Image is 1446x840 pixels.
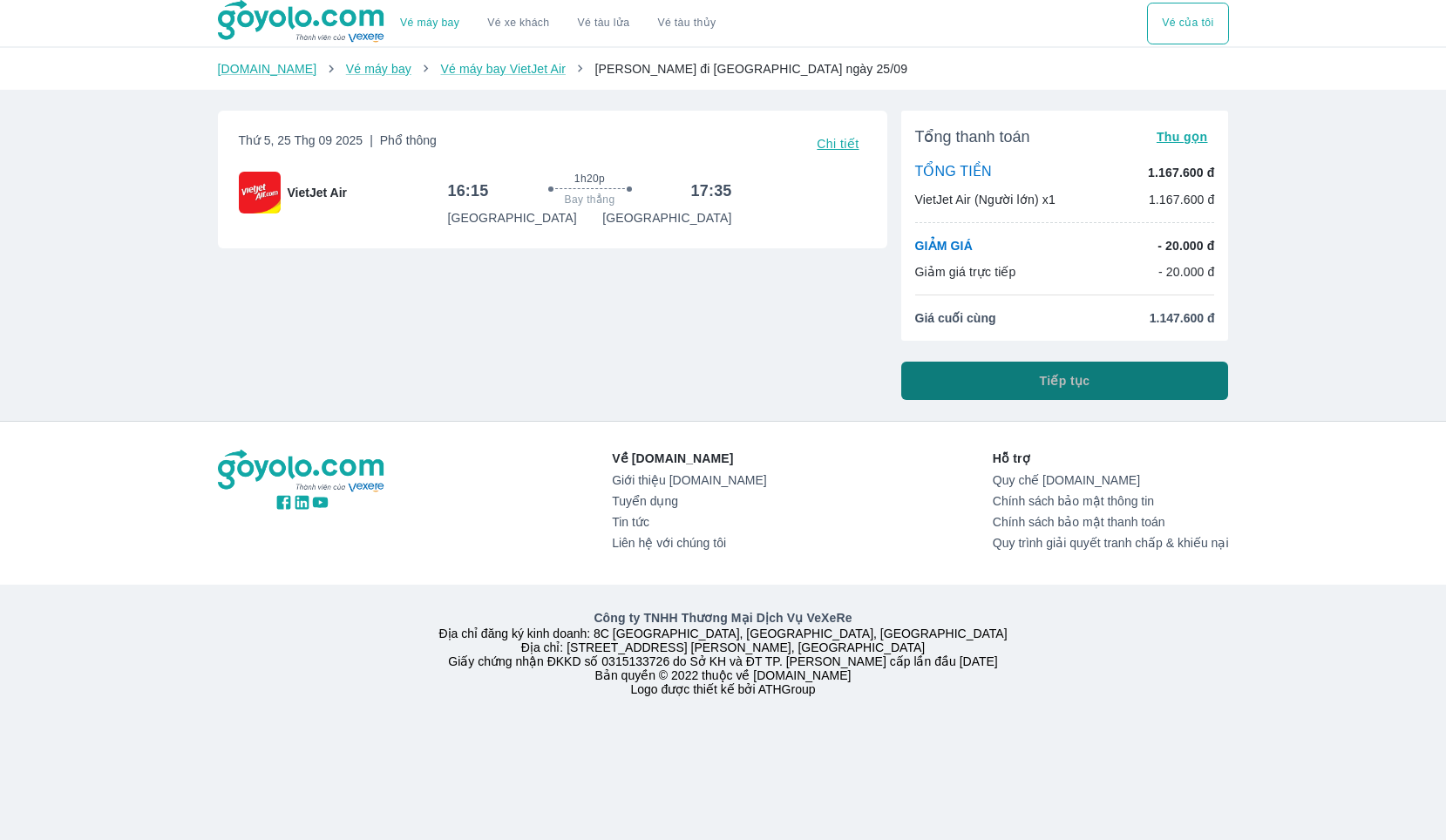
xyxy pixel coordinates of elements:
[915,237,973,254] p: GIẢM GIÁ
[612,536,766,550] a: Liên hệ với chúng tôi
[440,62,565,76] a: Vé máy bay VietJet Air
[1150,309,1215,327] span: 1.147.600 đ
[993,473,1229,487] a: Quy chế [DOMAIN_NAME]
[218,62,317,76] a: [DOMAIN_NAME]
[386,3,730,44] div: choose transportation mode
[370,133,373,147] span: |
[612,473,766,487] a: Giới thiệu [DOMAIN_NAME]
[1150,125,1215,149] button: Thu gọn
[1149,191,1215,208] p: 1.167.600 đ
[239,132,437,156] span: Thứ 5, 25 Thg 09 2025
[448,209,577,227] p: [GEOGRAPHIC_DATA]
[207,609,1239,696] div: Địa chỉ đăng ký kinh doanh: 8C [GEOGRAPHIC_DATA], [GEOGRAPHIC_DATA], [GEOGRAPHIC_DATA] Địa chỉ: [...
[221,609,1225,627] p: Công ty TNHH Thương Mại Dịch Vụ VeXeRe
[565,193,615,207] span: Bay thẳng
[612,515,766,529] a: Tin tức
[915,191,1056,208] p: VietJet Air (Người lớn) x1
[817,137,859,151] span: Chi tiết
[1157,237,1214,254] p: - 20.000 đ
[380,133,437,147] span: Phổ thông
[1157,130,1208,144] span: Thu gọn
[1148,164,1214,181] p: 1.167.600 đ
[1158,263,1215,281] p: - 20.000 đ
[564,3,644,44] a: Vé tàu lửa
[612,494,766,508] a: Tuyển dụng
[612,450,766,467] p: Về [DOMAIN_NAME]
[448,180,489,201] h6: 16:15
[993,515,1229,529] a: Chính sách bảo mật thanh toán
[574,172,605,186] span: 1h20p
[915,263,1016,281] p: Giảm giá trực tiếp
[400,17,459,30] a: Vé máy bay
[993,450,1229,467] p: Hỗ trợ
[487,17,549,30] a: Vé xe khách
[1147,3,1228,44] button: Vé của tôi
[810,132,866,156] button: Chi tiết
[346,62,411,76] a: Vé máy bay
[1040,372,1090,390] span: Tiếp tục
[643,3,730,44] button: Vé tàu thủy
[993,536,1229,550] a: Quy trình giải quyết tranh chấp & khiếu nại
[218,60,1229,78] nav: breadcrumb
[288,184,347,201] span: VietJet Air
[901,362,1229,400] button: Tiếp tục
[691,180,732,201] h6: 17:35
[602,209,731,227] p: [GEOGRAPHIC_DATA]
[915,126,1030,147] span: Tổng thanh toán
[1147,3,1228,44] div: choose transportation mode
[915,309,996,327] span: Giá cuối cùng
[993,494,1229,508] a: Chính sách bảo mật thông tin
[594,62,907,76] span: [PERSON_NAME] đi [GEOGRAPHIC_DATA] ngày 25/09
[915,163,992,182] p: TỔNG TIỀN
[218,450,387,493] img: logo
